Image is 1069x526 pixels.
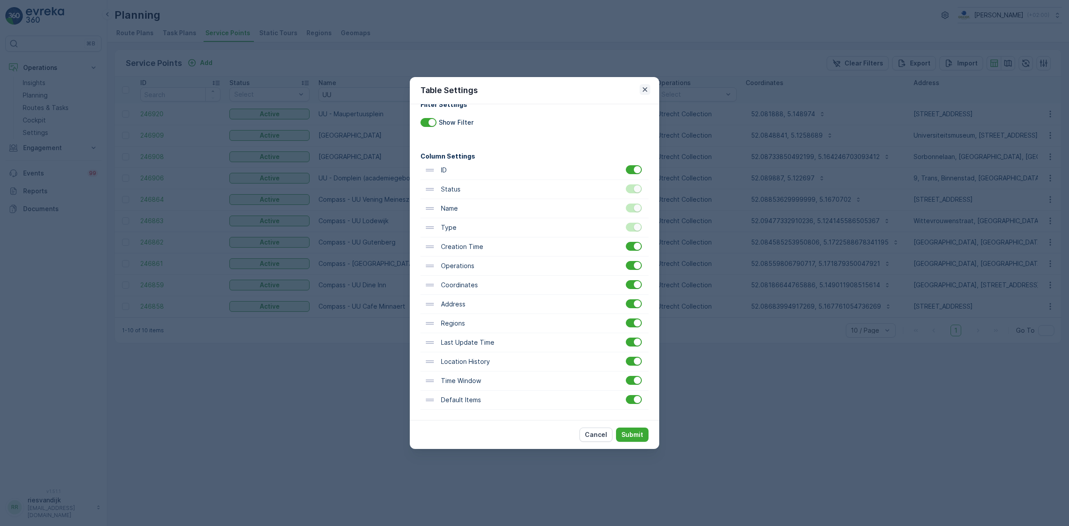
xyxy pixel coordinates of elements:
p: Table Settings [420,84,478,97]
p: Operations [439,261,474,270]
p: ID [439,166,447,175]
div: ID [420,161,649,180]
h4: Column Settings [420,151,649,161]
div: Status [420,180,649,199]
div: Name [420,199,649,218]
div: Operations [420,257,649,276]
p: Type [439,223,457,232]
p: Name [439,204,458,213]
div: Time Window [420,371,649,391]
p: Location History [439,357,490,366]
div: Creation Time [420,237,649,257]
p: Coordinates [439,281,478,290]
div: Last Update Time [420,333,649,352]
p: Creation Time [439,242,483,251]
div: Address [420,295,649,314]
p: Time Window [439,376,481,385]
div: Regions [420,314,649,333]
button: Cancel [579,428,612,442]
div: Type [420,218,649,237]
div: Location History [420,352,649,371]
p: Regions [439,319,465,328]
p: Cancel [585,430,607,439]
button: Submit [616,428,649,442]
p: Show Filter [439,118,473,127]
p: Default Items [439,396,481,404]
p: Address [439,300,465,309]
div: Default Items [420,391,649,410]
h4: Filter Settings [420,100,649,109]
p: Status [439,185,461,194]
p: Last Update Time [439,338,494,347]
div: Coordinates [420,276,649,295]
p: Submit [621,430,643,439]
